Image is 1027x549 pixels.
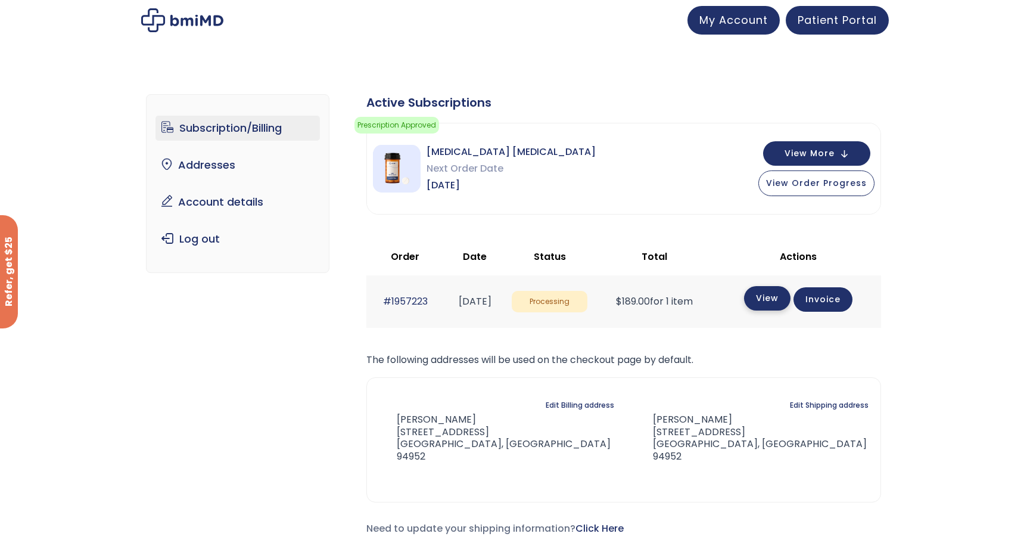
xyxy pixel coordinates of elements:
[793,287,852,312] a: Invoice
[785,150,835,157] span: View More
[546,397,614,414] a: Edit Billing address
[427,160,596,177] span: Next Order Date
[379,414,614,463] address: [PERSON_NAME] [STREET_ADDRESS] [GEOGRAPHIC_DATA], [GEOGRAPHIC_DATA] 94952
[366,352,881,368] p: The following addresses will be used on the checkout page by default.
[391,250,419,263] span: Order
[427,144,596,160] span: [MEDICAL_DATA] [MEDICAL_DATA]
[575,522,624,535] a: Click Here
[699,13,768,27] span: My Account
[642,250,667,263] span: Total
[790,397,869,414] a: Edit Shipping address
[758,170,874,196] button: View Order Progress
[354,117,439,134] span: Prescription Approved
[687,6,780,35] a: My Account
[798,13,877,27] span: Patient Portal
[155,190,320,215] a: Account details
[786,6,889,35] a: Patient Portal
[534,250,566,263] span: Status
[744,286,791,311] a: View
[366,522,624,535] span: Need to update your shipping information?
[155,153,320,178] a: Addresses
[459,294,491,308] time: [DATE]
[146,94,330,273] nav: Account pages
[634,414,869,463] address: [PERSON_NAME] [STREET_ADDRESS] [GEOGRAPHIC_DATA], [GEOGRAPHIC_DATA] 94952
[155,227,320,252] a: Log out
[780,250,817,263] span: Actions
[383,294,428,308] a: #1957223
[766,177,867,189] span: View Order Progress
[366,94,881,111] div: Active Subscriptions
[373,145,421,193] img: Sermorelin Nasal Spray
[512,291,587,313] span: Processing
[763,141,870,166] button: View More
[155,116,320,141] a: Subscription/Billing
[616,294,650,308] span: 189.00
[141,8,223,32] img: My account
[616,294,622,308] span: $
[463,250,487,263] span: Date
[427,177,596,194] span: [DATE]
[593,275,715,327] td: for 1 item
